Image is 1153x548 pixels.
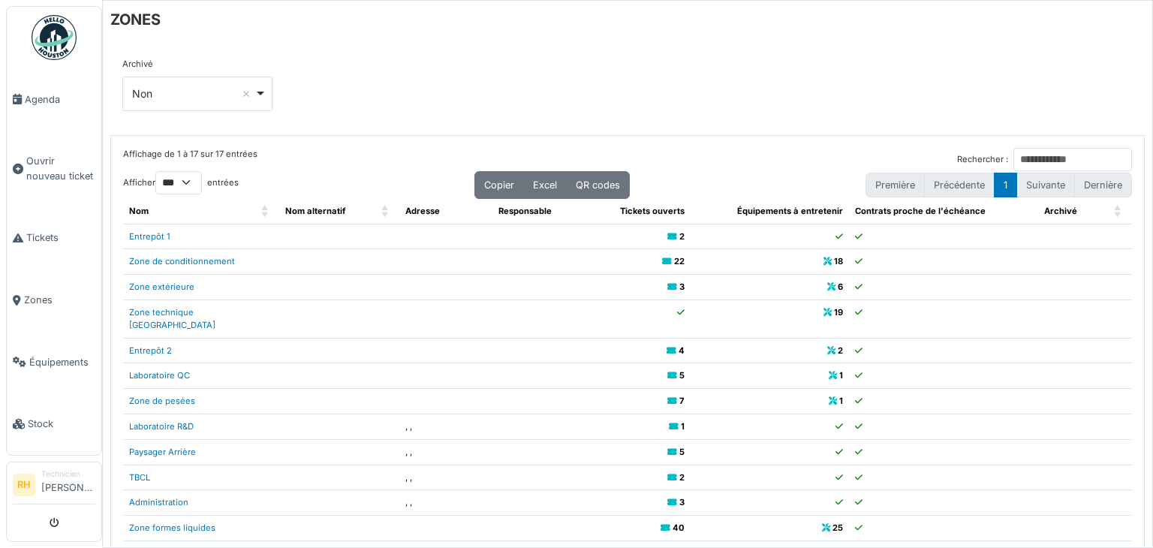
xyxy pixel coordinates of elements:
nav: pagination [866,173,1132,197]
img: Badge_color-CXgf-gQk.svg [32,15,77,60]
a: Zone de pesées [129,396,195,406]
span: Tickets [26,230,95,245]
a: TBCL [129,472,150,483]
div: Non [132,86,254,101]
b: 19 [834,307,843,318]
a: RH Technicien[PERSON_NAME] [13,468,95,504]
button: 1 [994,173,1017,197]
b: 2 [838,345,843,356]
td: , , [399,465,493,490]
span: Ouvrir nouveau ticket [26,154,95,182]
b: 5 [679,447,685,457]
span: Stock [28,417,95,431]
td: , , [399,439,493,465]
select: Afficherentrées [155,171,202,194]
button: QR codes [566,171,630,199]
a: Paysager Arrière [129,447,196,457]
b: 3 [679,497,685,507]
a: Entrepôt 2 [129,345,172,356]
b: 1 [839,396,843,406]
span: Tickets ouverts [620,206,685,216]
span: Nom alternatif [285,206,345,216]
span: QR codes [576,179,620,191]
span: Nom: Activate to sort [261,199,270,224]
b: 7 [679,396,685,406]
h6: ZONES [110,11,161,29]
b: 22 [674,256,685,266]
button: Remove item: 'false' [239,86,254,101]
span: Agenda [25,92,95,107]
b: 2 [679,472,685,483]
b: 6 [838,282,843,292]
b: 4 [679,345,685,356]
td: , , [399,414,493,439]
a: Zone formes liquides [129,522,215,533]
label: Archivé [122,58,153,71]
a: Tickets [7,207,101,269]
a: Administration [129,497,188,507]
b: 1 [681,421,685,432]
a: Entrepôt 1 [129,231,170,242]
span: Zones [24,293,95,307]
b: 1 [839,370,843,381]
a: Zones [7,269,101,331]
b: 40 [673,522,685,533]
a: Zone extérieure [129,282,194,292]
a: Laboratoire QC [129,370,190,381]
b: 18 [834,256,843,266]
li: RH [13,474,35,496]
li: [PERSON_NAME] [41,468,95,501]
td: , , [399,490,493,516]
span: Équipements à entretenir [737,206,843,216]
a: Laboratoire R&D [129,421,194,432]
a: Zone technique [GEOGRAPHIC_DATA] [129,307,215,330]
span: Équipements [29,355,95,369]
button: Excel [523,171,567,199]
span: Archivé: Activate to sort [1114,199,1123,224]
span: Excel [533,179,557,191]
button: Copier [474,171,524,199]
span: Nom alternatif: Activate to sort [381,199,390,224]
span: Responsable [498,206,552,216]
span: Contrats proche de l'échéance [855,206,986,216]
a: Zone de conditionnement [129,256,235,266]
b: 3 [679,282,685,292]
div: Affichage de 1 à 17 sur 17 entrées [123,148,257,171]
label: Afficher entrées [123,171,239,194]
div: Technicien [41,468,95,480]
label: Rechercher : [957,153,1008,166]
a: Ouvrir nouveau ticket [7,131,101,207]
span: Copier [484,179,514,191]
b: 2 [679,231,685,242]
span: Nom [129,206,149,216]
a: Agenda [7,68,101,131]
a: Stock [7,393,101,456]
span: Adresse [405,206,440,216]
a: Équipements [7,331,101,393]
span: Archivé [1044,206,1077,216]
b: 5 [679,370,685,381]
b: 25 [832,522,843,533]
